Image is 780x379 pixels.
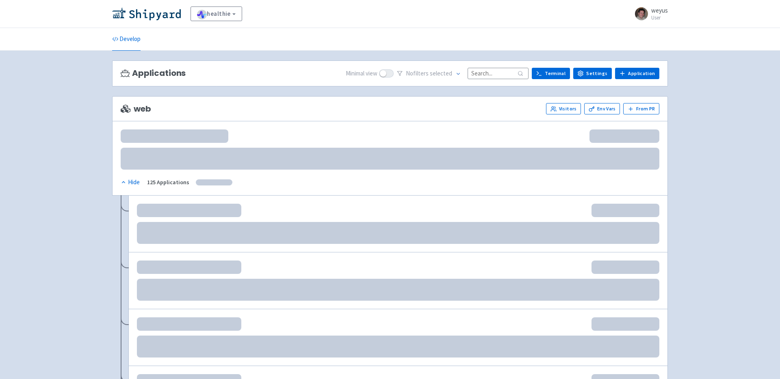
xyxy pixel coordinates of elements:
[406,69,452,78] span: No filter s
[468,68,529,79] input: Search...
[121,178,141,187] button: Hide
[112,28,141,51] a: Develop
[615,68,659,79] a: Application
[651,15,668,20] small: User
[346,69,377,78] span: Minimal view
[430,69,452,77] span: selected
[112,7,181,20] img: Shipyard logo
[651,6,668,14] span: weyus
[584,103,620,114] a: Env Vars
[147,178,189,187] div: 125 Applications
[121,104,151,114] span: web
[191,6,242,21] a: healthie
[573,68,612,79] a: Settings
[630,7,668,20] a: weyus User
[532,68,570,79] a: Terminal
[546,103,581,114] a: Visitors
[623,103,659,114] button: From PR
[121,178,140,187] div: Hide
[121,69,186,78] h3: Applications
